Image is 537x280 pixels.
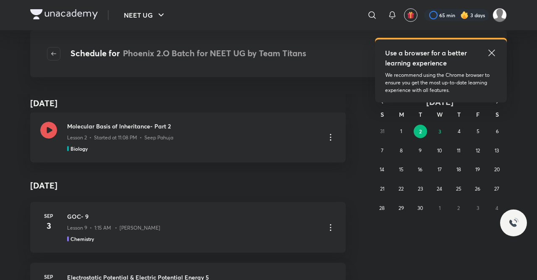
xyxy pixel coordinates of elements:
h3: GOC- 9 [67,212,319,221]
abbr: September 28, 2025 [379,205,385,211]
abbr: September 26, 2025 [475,186,480,192]
button: September 19, 2025 [471,163,485,176]
button: September 3, 2025 [433,125,446,138]
h4: Schedule for [70,47,306,60]
abbr: Wednesday [437,110,443,118]
button: September 30, 2025 [414,201,427,215]
span: Phoenix 2.O Batch for NEET UG by Team Titans [123,47,306,59]
p: Lesson 9 • 1:15 AM • [PERSON_NAME] [67,224,160,232]
abbr: September 15, 2025 [399,166,404,173]
abbr: September 20, 2025 [494,166,500,173]
button: September 13, 2025 [490,144,503,157]
p: We recommend using the Chrome browser to ensure you get the most up-to-date learning experience w... [385,71,497,94]
abbr: September 21, 2025 [380,186,384,192]
h4: [DATE] [30,173,346,199]
button: September 12, 2025 [471,144,485,157]
abbr: Thursday [457,110,461,118]
a: Company Logo [30,9,98,21]
button: September 17, 2025 [433,163,446,176]
h4: 3 [40,220,57,232]
button: avatar [404,8,417,22]
button: September 23, 2025 [414,182,427,196]
button: September 25, 2025 [452,182,465,196]
button: September 28, 2025 [375,201,389,215]
button: September 14, 2025 [375,163,389,176]
abbr: September 2, 2025 [419,128,422,135]
button: September 6, 2025 [490,125,504,138]
abbr: September 11, 2025 [457,147,460,154]
button: September 8, 2025 [394,144,408,157]
abbr: September 9, 2025 [419,147,422,154]
a: Sep3GOC- 9Lesson 9 • 1:15 AM • [PERSON_NAME]Chemistry [30,202,346,253]
button: September 18, 2025 [452,163,465,176]
button: September 16, 2025 [414,163,427,176]
button: September 27, 2025 [490,182,503,196]
abbr: September 27, 2025 [494,186,499,192]
abbr: Friday [476,110,480,118]
button: September 4, 2025 [452,125,466,138]
abbr: September 24, 2025 [437,186,442,192]
button: September 21, 2025 [375,182,389,196]
abbr: September 5, 2025 [477,128,480,134]
abbr: September 6, 2025 [496,128,499,134]
abbr: September 14, 2025 [380,166,384,173]
img: streak [460,11,469,19]
abbr: September 1, 2025 [400,128,402,134]
button: September 9, 2025 [414,144,427,157]
button: September 2, 2025 [414,125,427,138]
abbr: September 10, 2025 [437,147,442,154]
abbr: Tuesday [419,110,422,118]
a: Molecular Basis of Inheritance- Part 2Lesson 2 • Started at 11:08 PM • Seep PahujaBiology [30,112,346,162]
h4: [DATE] [30,97,57,110]
button: September 11, 2025 [452,144,465,157]
button: September 24, 2025 [433,182,446,196]
img: ttu [508,218,519,228]
abbr: September 18, 2025 [456,166,461,173]
abbr: Sunday [381,110,384,118]
button: September 20, 2025 [490,163,503,176]
button: September 22, 2025 [394,182,408,196]
button: September 15, 2025 [394,163,408,176]
h3: Molecular Basis of Inheritance- Part 2 [67,122,319,131]
button: September 5, 2025 [472,125,485,138]
abbr: September 19, 2025 [475,166,480,173]
abbr: Monday [399,110,404,118]
abbr: September 22, 2025 [399,186,404,192]
img: avatar [407,11,414,19]
abbr: September 25, 2025 [456,186,461,192]
abbr: September 7, 2025 [381,147,383,154]
abbr: September 4, 2025 [458,128,461,134]
abbr: Saturday [495,110,499,118]
p: Lesson 2 • Started at 11:08 PM • Seep Pahuja [67,134,173,141]
abbr: September 3, 2025 [438,128,441,135]
h6: Sep [40,212,57,220]
button: September 10, 2025 [433,144,446,157]
img: Company Logo [30,9,98,19]
abbr: September 13, 2025 [495,147,499,154]
abbr: September 23, 2025 [418,186,423,192]
button: NEET UG [119,7,171,24]
button: September 1, 2025 [394,125,408,138]
h5: Biology [70,145,88,152]
abbr: September 16, 2025 [418,166,422,173]
img: L r Panwar [493,8,507,22]
abbr: September 8, 2025 [400,147,403,154]
abbr: September 12, 2025 [476,147,480,154]
abbr: September 30, 2025 [417,205,423,211]
h5: Use a browser for a better learning experience [385,48,469,68]
abbr: September 29, 2025 [399,205,404,211]
abbr: September 17, 2025 [438,166,442,173]
button: September 29, 2025 [394,201,408,215]
button: September 26, 2025 [471,182,485,196]
button: September 7, 2025 [375,144,389,157]
h5: Chemistry [70,235,94,243]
